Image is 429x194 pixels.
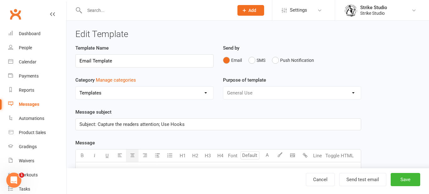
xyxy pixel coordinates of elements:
[311,149,324,162] button: Line
[345,4,357,17] img: thumb_image1723780799.png
[391,173,420,186] button: Save
[360,5,387,10] div: Strike Studio
[339,173,386,186] button: Send test email
[79,121,185,127] span: Subject: Capture the readers attention; Use Hooks
[19,172,38,177] div: Workouts
[290,3,307,17] span: Settings
[19,31,41,36] div: Dashboard
[8,27,66,41] a: Dashboard
[8,168,66,182] a: Workouts
[261,149,274,162] button: A
[75,108,111,116] label: Message subject
[96,76,136,84] button: Category
[75,44,109,52] label: Template Name
[223,44,239,52] label: Send by
[19,130,46,135] div: Product Sales
[8,154,66,168] a: Waivers
[8,97,66,111] a: Messages
[101,149,113,162] button: U
[6,173,21,188] iframe: Intercom live chat
[75,76,136,84] label: Category
[8,69,66,83] a: Payments
[19,59,36,64] div: Calendar
[75,30,420,39] h3: Edit Template
[19,73,39,78] div: Payments
[324,149,355,162] button: Toggle HTML
[8,83,66,97] a: Reports
[8,126,66,140] a: Product Sales
[237,5,264,16] button: Add
[19,102,39,107] div: Messages
[19,88,34,93] div: Reports
[248,54,265,66] button: SMS
[8,6,23,22] a: Clubworx
[19,186,30,191] div: Tasks
[8,140,66,154] a: Gradings
[223,76,266,84] label: Purpose of template
[8,111,66,126] a: Automations
[83,6,229,15] input: Search...
[8,41,66,55] a: People
[201,149,214,162] button: H3
[226,149,239,162] button: Font
[360,10,387,16] div: Strike Studio
[75,139,95,147] label: Message
[223,54,242,66] button: Email
[19,144,37,149] div: Gradings
[106,153,109,159] span: U
[8,55,66,69] a: Calendar
[214,149,226,162] button: H4
[306,173,335,186] a: Cancel
[241,151,259,159] input: Default
[19,116,44,121] div: Automations
[19,173,24,178] span: 1
[176,149,189,162] button: H1
[19,45,32,50] div: People
[248,8,256,13] span: Add
[189,149,201,162] button: H2
[272,54,314,66] button: Push Notification
[19,158,34,163] div: Waivers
